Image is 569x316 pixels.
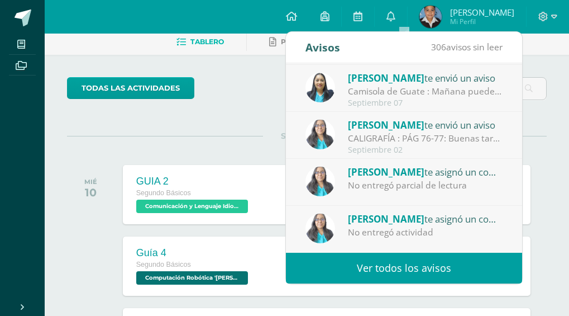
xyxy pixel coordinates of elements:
[450,17,514,26] span: Mi Perfil
[136,176,251,187] div: GUIA 2
[348,132,503,145] div: CALIGRAFÍA : PÁG 76-77: Buenas tardes alumnos y padres de familia, debido al parcial de caligrafí...
[431,41,503,53] span: avisos sin leer
[348,166,424,178] span: [PERSON_NAME]
[348,72,424,84] span: [PERSON_NAME]
[136,200,248,213] span: Comunicación y Lenguaje Idioma Extranjero 'Newton'
[348,98,503,108] div: Septiembre 07
[348,213,424,225] span: [PERSON_NAME]
[419,6,442,28] img: 4e7e8ef35bb7cabc6a71a558ddab3a94.png
[348,179,503,192] div: No entregó parcial de lectura
[348,164,503,179] div: te asignó un comentario en 'PARCIAL LECTURA: MAPA MENTAL' para 'Lectura/Caligrafía'
[286,253,522,284] a: Ver todos los avisos
[348,117,503,132] div: te envió un aviso
[263,131,351,141] span: SEPTIEMBRE
[136,271,248,285] span: Computación Robótica 'Newton'
[281,37,376,46] span: Pendientes de entrega
[305,73,335,102] img: 49168807a2b8cca0ef2119beca2bd5ad.png
[348,70,503,85] div: te envió un aviso
[305,167,335,196] img: e378057103c8e9f5fc9b21591b912aad.png
[136,247,251,259] div: Guía 4
[450,7,514,18] span: [PERSON_NAME]
[269,33,376,51] a: Pendientes de entrega
[136,189,191,197] span: Segundo Básicos
[431,41,446,53] span: 306
[348,119,424,131] span: [PERSON_NAME]
[348,85,503,98] div: Camisola de Guate : Mañana pueden llegar con la playera de la selección siempre aportando su cola...
[348,211,503,226] div: te asignó un comentario en 'ANIVERSARIO Y MES [PERSON_NAME]' para 'Formación Ciudadana'
[305,32,340,63] div: Avisos
[305,214,335,243] img: e378057103c8e9f5fc9b21591b912aad.png
[348,145,503,155] div: Septiembre 02
[176,33,224,51] a: Tablero
[84,186,97,199] div: 10
[305,120,335,149] img: e378057103c8e9f5fc9b21591b912aad.png
[136,261,191,268] span: Segundo Básicos
[190,37,224,46] span: Tablero
[348,226,503,239] div: No entregó actividad
[84,178,97,186] div: MIÉ
[67,77,194,99] a: todas las Actividades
